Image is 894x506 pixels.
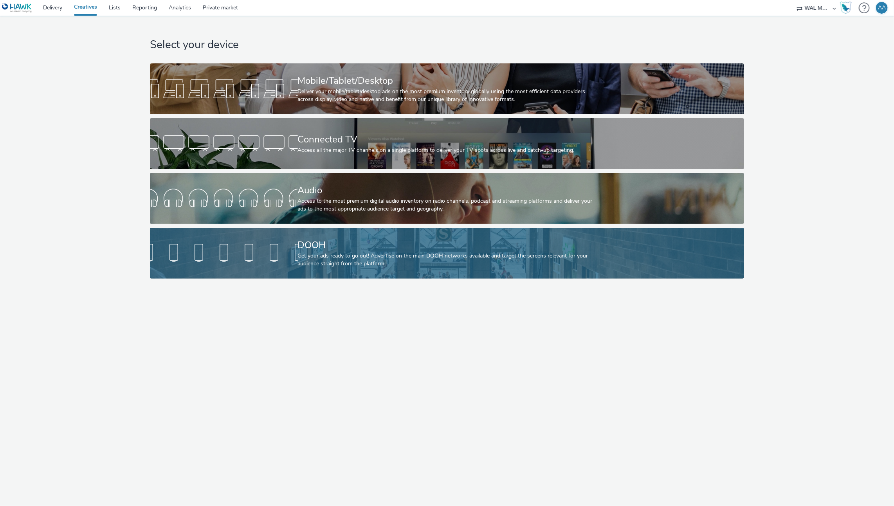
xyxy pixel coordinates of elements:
[150,228,744,279] a: DOOHGet your ads ready to go out! Advertise on the main DOOH networks available and target the sc...
[298,252,593,268] div: Get your ads ready to go out! Advertise on the main DOOH networks available and target the screen...
[298,133,593,146] div: Connected TV
[840,2,852,14] img: Hawk Academy
[298,88,593,104] div: Deliver your mobile/tablet/desktop ads on the most premium inventory globally using the most effi...
[298,74,593,88] div: Mobile/Tablet/Desktop
[150,38,744,52] h1: Select your device
[2,3,32,13] img: undefined Logo
[298,238,593,252] div: DOOH
[840,2,855,14] a: Hawk Academy
[298,146,593,154] div: Access all the major TV channels on a single platform to deliver your TV spots across live and ca...
[298,197,593,213] div: Access to the most premium digital audio inventory on radio channels, podcast and streaming platf...
[298,184,593,197] div: Audio
[150,118,744,169] a: Connected TVAccess all the major TV channels on a single platform to deliver your TV spots across...
[878,2,886,14] div: AA
[150,63,744,114] a: Mobile/Tablet/DesktopDeliver your mobile/tablet/desktop ads on the most premium inventory globall...
[150,173,744,224] a: AudioAccess to the most premium digital audio inventory on radio channels, podcast and streaming ...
